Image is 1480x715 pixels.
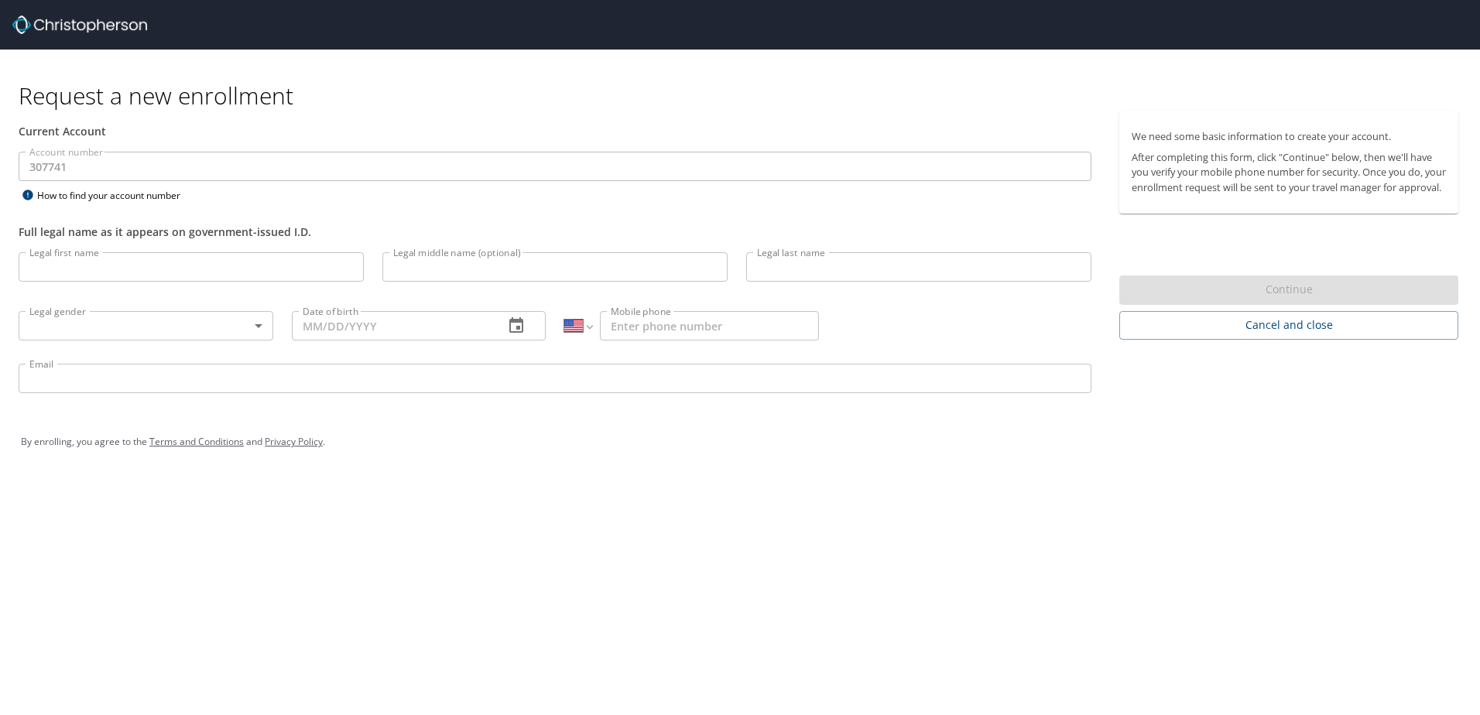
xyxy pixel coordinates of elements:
[19,80,1471,111] h1: Request a new enrollment
[19,186,212,205] div: How to find your account number
[600,311,819,340] input: Enter phone number
[1132,129,1446,144] p: We need some basic information to create your account.
[1119,311,1458,340] button: Cancel and close
[1132,150,1446,195] p: After completing this form, click "Continue" below, then we'll have you verify your mobile phone ...
[12,15,147,34] img: cbt logo
[149,435,244,448] a: Terms and Conditions
[19,224,1091,240] div: Full legal name as it appears on government-issued I.D.
[1132,316,1446,335] span: Cancel and close
[19,123,1091,139] div: Current Account
[21,422,1459,461] div: By enrolling, you agree to the and .
[265,435,323,448] a: Privacy Policy
[19,311,273,340] div: ​
[292,311,492,340] input: MM/DD/YYYY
